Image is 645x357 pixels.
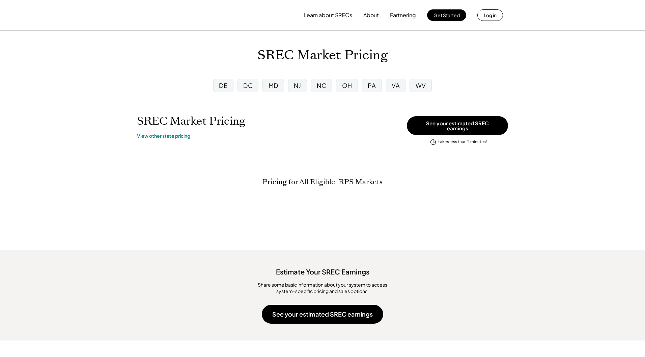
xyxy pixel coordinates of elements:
[407,116,508,135] button: See your estimated SREC earnings
[363,8,379,22] button: About
[390,8,416,22] button: Partnering
[317,81,326,90] div: NC
[392,81,400,90] div: VA
[262,177,383,186] h2: Pricing for All Eligible RPS Markets
[219,81,227,90] div: DE
[416,81,426,90] div: WV
[142,4,198,27] img: yH5BAEAAAAALAAAAAABAAEAAAIBRAA7
[269,81,278,90] div: MD
[304,8,352,22] button: Learn about SRECs
[368,81,376,90] div: PA
[477,9,503,21] button: Log in
[137,115,245,128] h1: SREC Market Pricing
[294,81,301,90] div: NJ
[248,282,397,295] div: ​Share some basic information about your system to access system-specific pricing and sales options.
[243,81,253,90] div: DC
[257,47,388,63] h1: SREC Market Pricing
[438,139,487,145] div: takes less than 2 minutes!
[7,264,638,277] div: Estimate Your SREC Earnings
[342,81,352,90] div: OH
[262,305,383,324] button: See your estimated SREC earnings
[427,9,466,21] button: Get Started
[137,133,190,139] a: View other state pricing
